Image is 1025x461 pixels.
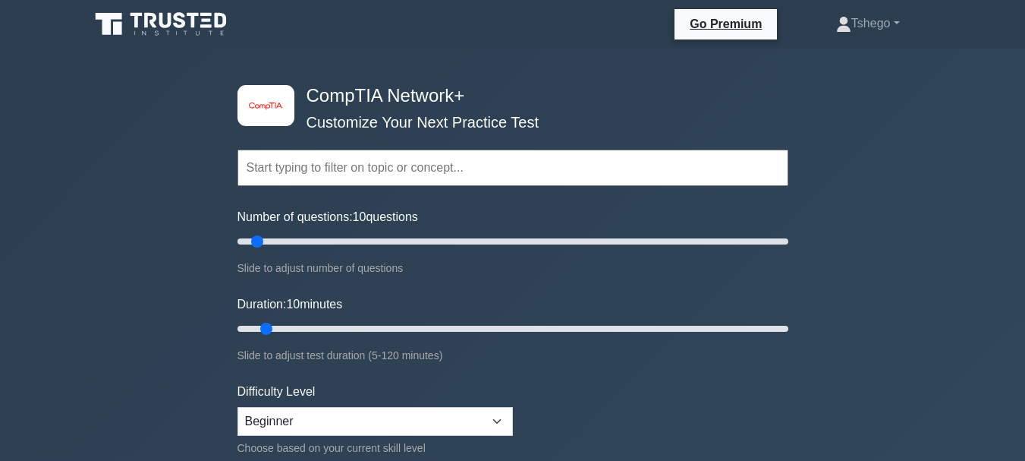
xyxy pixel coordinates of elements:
div: Choose based on your current skill level [237,439,513,457]
div: Slide to adjust test duration (5-120 minutes) [237,346,788,365]
label: Number of questions: questions [237,208,418,226]
h4: CompTIA Network+ [300,85,714,107]
span: 10 [286,298,300,311]
input: Start typing to filter on topic or concept... [237,150,788,186]
a: Tshego [800,8,936,39]
a: Go Premium [681,14,771,33]
label: Difficulty Level [237,383,316,401]
div: Slide to adjust number of questions [237,259,788,277]
label: Duration: minutes [237,295,343,314]
span: 10 [353,210,366,223]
